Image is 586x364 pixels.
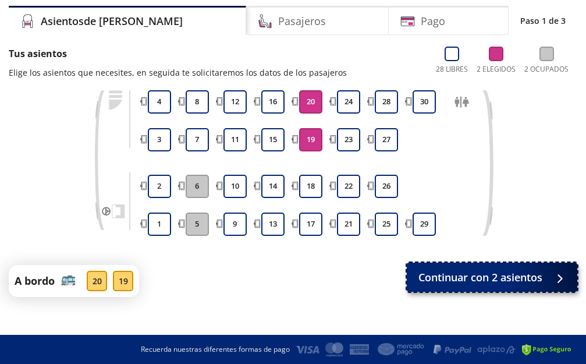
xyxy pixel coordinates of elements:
[375,213,398,236] button: 25
[41,13,183,29] h4: Asientos de [PERSON_NAME]
[375,175,398,198] button: 26
[186,213,209,236] button: 5
[113,271,133,291] div: 19
[375,90,398,114] button: 28
[413,90,436,114] button: 30
[261,128,285,151] button: 15
[261,175,285,198] button: 14
[223,213,247,236] button: 9
[148,90,171,114] button: 4
[337,128,360,151] button: 23
[299,175,322,198] button: 18
[261,90,285,114] button: 16
[148,213,171,236] button: 1
[15,273,55,289] p: A bordo
[261,213,285,236] button: 13
[337,90,360,114] button: 24
[520,15,566,27] p: Paso 1 de 3
[141,344,290,355] p: Recuerda nuestras diferentes formas de pago
[299,90,322,114] button: 20
[337,175,360,198] button: 22
[186,128,209,151] button: 7
[337,213,360,236] button: 21
[223,128,247,151] button: 11
[186,90,209,114] button: 8
[148,175,171,198] button: 2
[375,128,398,151] button: 27
[436,64,468,75] p: 28 Libres
[9,47,347,61] p: Tus asientos
[186,175,209,198] button: 6
[421,13,445,29] h4: Pago
[223,90,247,114] button: 12
[87,271,107,291] div: 20
[9,66,347,79] p: Elige los asientos que necesites, en seguida te solicitaremos los datos de los pasajeros
[413,213,436,236] button: 29
[524,64,569,75] p: 2 Ocupados
[299,128,322,151] button: 19
[418,270,542,285] span: Continuar con 2 asientos
[299,213,322,236] button: 17
[148,128,171,151] button: 3
[407,263,577,292] button: Continuar con 2 asientos
[223,175,247,198] button: 10
[278,13,326,29] h4: Pasajeros
[477,64,516,75] p: 2 Elegidos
